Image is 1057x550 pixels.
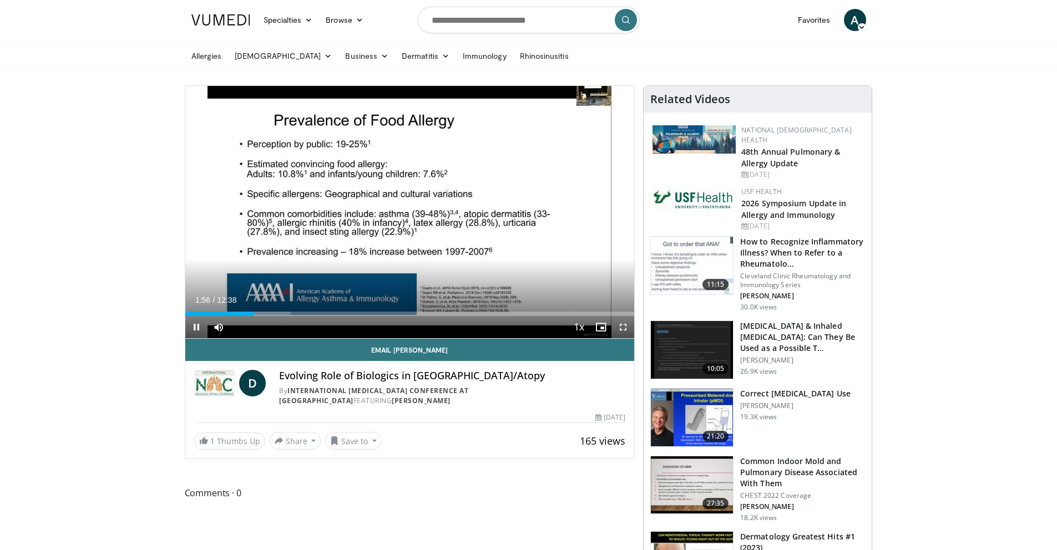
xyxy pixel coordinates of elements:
[612,316,634,338] button: Fullscreen
[740,292,865,301] p: [PERSON_NAME]
[194,370,235,396] img: International Asthma Conference at Nemacolin
[740,502,865,511] p: [PERSON_NAME]
[740,401,851,410] p: [PERSON_NAME]
[740,513,777,522] p: 18.2K views
[702,431,729,442] span: 21:20
[185,339,635,361] a: Email [PERSON_NAME]
[741,187,782,196] a: USF Health
[217,296,236,304] span: 12:38
[702,498,729,509] span: 27:35
[740,388,851,399] h3: Correct [MEDICAL_DATA] Use
[395,45,456,67] a: Dermatitis
[590,316,612,338] button: Enable picture-in-picture mode
[513,45,575,67] a: Rhinosinusitis
[279,370,625,382] h4: Evolving Role of Biologics in [GEOGRAPHIC_DATA]/Atopy
[740,303,777,312] p: 30.0K views
[651,237,733,294] img: 5cecf4a9-46a2-4e70-91ad-1322486e7ee4.150x105_q85_crop-smart_upscale.jpg
[702,279,729,290] span: 11:15
[740,272,865,289] p: Cleveland Clinic Rheumatology and Immunology Series
[228,45,338,67] a: [DEMOGRAPHIC_DATA]
[740,367,777,376] p: 26.9K views
[741,146,840,169] a: 48th Annual Pulmonary & Allergy Update
[213,296,215,304] span: /
[185,316,208,338] button: Pause
[185,86,635,339] video-js: Video Player
[741,198,846,220] a: 2026 Symposium Update in Allergy and Immunology
[185,45,229,67] a: Allergies
[257,9,320,31] a: Specialties
[740,236,865,269] h3: How to Recognize Inflammatory Illness? When to Refer to a Rheumatolo…
[650,320,865,379] a: 10:05 [MEDICAL_DATA] & Inhaled [MEDICAL_DATA]: Can They Be Used as a Possible T… [PERSON_NAME] 26...
[191,14,250,26] img: VuMedi Logo
[650,93,730,106] h4: Related Videos
[653,187,736,211] img: 6ba8804a-8538-4002-95e7-a8f8012d4a11.png.150x105_q85_autocrop_double_scale_upscale_version-0.2.jpg
[740,356,865,365] p: [PERSON_NAME]
[195,296,210,304] span: 1:56
[239,370,266,396] a: D
[194,432,265,450] a: 1 Thumbs Up
[653,125,736,154] img: b90f5d12-84c1-472e-b843-5cad6c7ef911.jpg.150x105_q85_autocrop_double_scale_upscale_version-0.2.jpg
[791,9,837,31] a: Favorites
[740,491,865,500] p: CHEST 2022 Coverage
[580,434,625,447] span: 165 views
[210,436,215,446] span: 1
[185,486,635,500] span: Comments 0
[279,386,468,405] a: International [MEDICAL_DATA] Conference at [GEOGRAPHIC_DATA]
[702,363,729,374] span: 10:05
[651,389,733,446] img: 24f79869-bf8a-4040-a4ce-e7186897569f.150x105_q85_crop-smart_upscale.jpg
[651,321,733,379] img: 37481b79-d16e-4fea-85a1-c1cf910aa164.150x105_q85_crop-smart_upscale.jpg
[740,456,865,489] h3: Common Indoor Mold and Pulmonary Disease Associated With Them
[338,45,395,67] a: Business
[456,45,513,67] a: Immunology
[740,320,865,354] h3: [MEDICAL_DATA] & Inhaled [MEDICAL_DATA]: Can They Be Used as a Possible T…
[319,9,370,31] a: Browse
[650,456,865,522] a: 27:35 Common Indoor Mold and Pulmonary Disease Associated With Them CHEST 2022 Coverage [PERSON_N...
[844,9,866,31] a: A
[418,7,640,33] input: Search topics, interventions
[741,125,852,145] a: National [DEMOGRAPHIC_DATA] Health
[208,316,230,338] button: Mute
[568,316,590,338] button: Playback Rate
[595,412,625,422] div: [DATE]
[650,388,865,447] a: 21:20 Correct [MEDICAL_DATA] Use [PERSON_NAME] 19.3K views
[651,456,733,514] img: 7e353de0-d5d2-4f37-a0ac-0ef5f1a491ce.150x105_q85_crop-smart_upscale.jpg
[650,236,865,312] a: 11:15 How to Recognize Inflammatory Illness? When to Refer to a Rheumatolo… Cleveland Clinic Rheu...
[392,396,451,405] a: [PERSON_NAME]
[741,221,863,231] div: [DATE]
[270,432,321,450] button: Share
[740,412,777,421] p: 19.3K views
[325,432,382,450] button: Save to
[185,312,635,316] div: Progress Bar
[279,386,625,406] div: By FEATURING
[741,170,863,180] div: [DATE]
